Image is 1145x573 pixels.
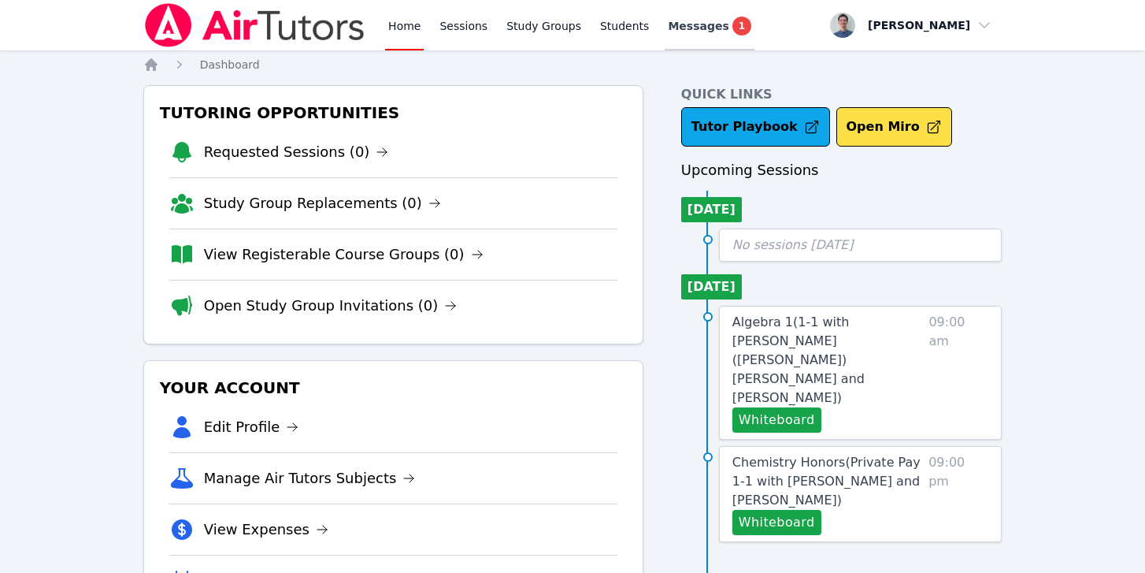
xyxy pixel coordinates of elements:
button: Whiteboard [732,510,821,535]
a: Edit Profile [204,416,299,438]
a: View Registerable Course Groups (0) [204,244,484,266]
a: Tutor Playbook [681,107,830,147]
span: 09:00 am [928,313,988,433]
span: Dashboard [200,58,260,71]
nav: Breadcrumb [143,57,1002,73]
h3: Tutoring Opportunities [157,99,630,127]
span: Chemistry Honors ( Private Pay 1-1 with [PERSON_NAME] and [PERSON_NAME] ) [732,455,921,508]
a: Algebra 1(1-1 with [PERSON_NAME] ([PERSON_NAME]) [PERSON_NAME] and [PERSON_NAME]) [732,313,923,407]
a: Requested Sessions (0) [204,141,389,163]
h3: Upcoming Sessions [681,159,1002,181]
h4: Quick Links [681,85,1002,104]
span: Messages [668,18,728,34]
li: [DATE] [681,274,742,300]
span: No sessions [DATE] [732,237,854,252]
span: 09:00 pm [928,453,988,535]
img: Air Tutors [143,3,366,47]
a: Open Study Group Invitations (0) [204,295,458,317]
h3: Your Account [157,374,630,402]
a: View Expenses [204,519,328,541]
a: Manage Air Tutors Subjects [204,467,416,489]
a: Dashboard [200,57,260,73]
a: Chemistry Honors(Private Pay 1-1 with [PERSON_NAME] and [PERSON_NAME]) [732,453,922,510]
span: Algebra 1 ( 1-1 with [PERSON_NAME] ([PERSON_NAME]) [PERSON_NAME] and [PERSON_NAME] ) [732,314,865,405]
button: Open Miro [836,107,952,147]
span: 1 [732,17,751,35]
button: Whiteboard [732,407,821,433]
a: Study Group Replacements (0) [204,192,441,214]
li: [DATE] [681,197,742,222]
